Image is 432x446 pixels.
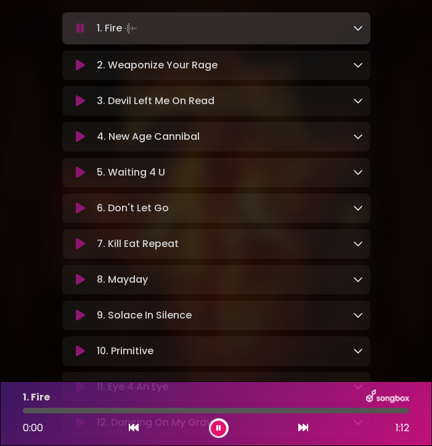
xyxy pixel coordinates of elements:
p: 10. Primitive [97,344,153,359]
p: 11. Eye 4 An Eye [97,379,168,394]
p: 7. Kill Eat Repeat [97,237,179,251]
p: 5. Waiting 4 U [97,165,165,180]
span: 1:12 [396,421,409,436]
p: 9. Solace In Silence [97,308,192,323]
p: 8. Mayday [97,272,148,287]
p: 1. Fire [23,390,50,405]
img: songbox-logo-white.png [366,389,409,405]
span: 0:00 [23,421,43,435]
p: 6. Don't Let Go [97,201,169,216]
p: 3. Devil Left Me On Read [97,94,214,108]
img: waveform4.gif [122,20,139,37]
p: 1. Fire [97,20,139,37]
p: 4. New Age Cannibal [97,129,200,144]
p: 2. Weaponize Your Rage [97,58,218,73]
